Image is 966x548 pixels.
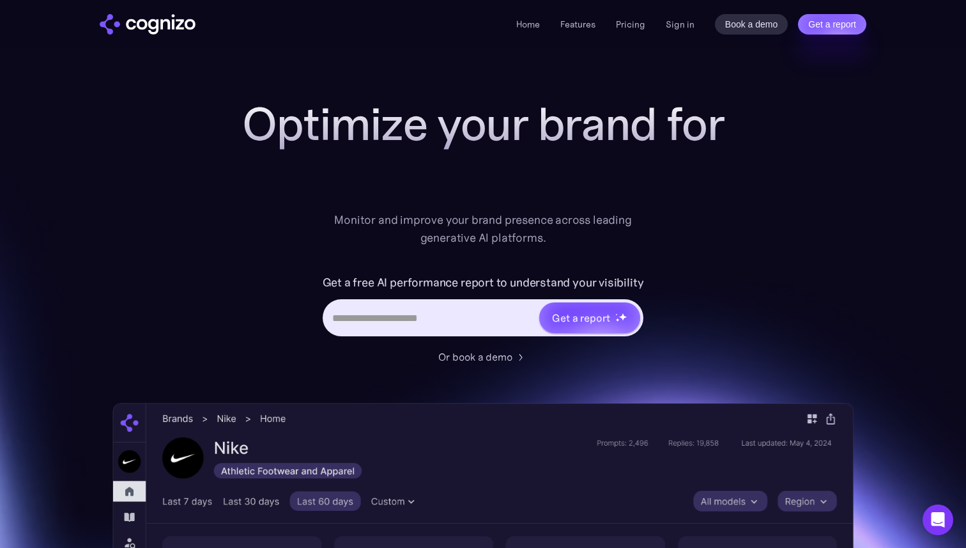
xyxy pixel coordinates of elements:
[615,318,620,322] img: star
[560,19,595,30] a: Features
[552,310,609,325] div: Get a report
[438,349,512,364] div: Or book a demo
[538,301,641,334] a: Get a reportstarstarstar
[227,98,739,150] h1: Optimize your brand for
[615,313,617,315] img: star
[516,19,540,30] a: Home
[618,313,627,321] img: star
[323,272,644,343] form: Hero URL Input Form
[100,14,195,35] img: cognizo logo
[438,349,528,364] a: Or book a demo
[798,14,866,35] a: Get a report
[100,14,195,35] a: home
[616,19,645,30] a: Pricing
[923,505,953,535] div: Open Intercom Messenger
[326,211,640,247] div: Monitor and improve your brand presence across leading generative AI platforms.
[323,272,644,293] label: Get a free AI performance report to understand your visibility
[666,17,694,32] a: Sign in
[715,14,788,35] a: Book a demo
